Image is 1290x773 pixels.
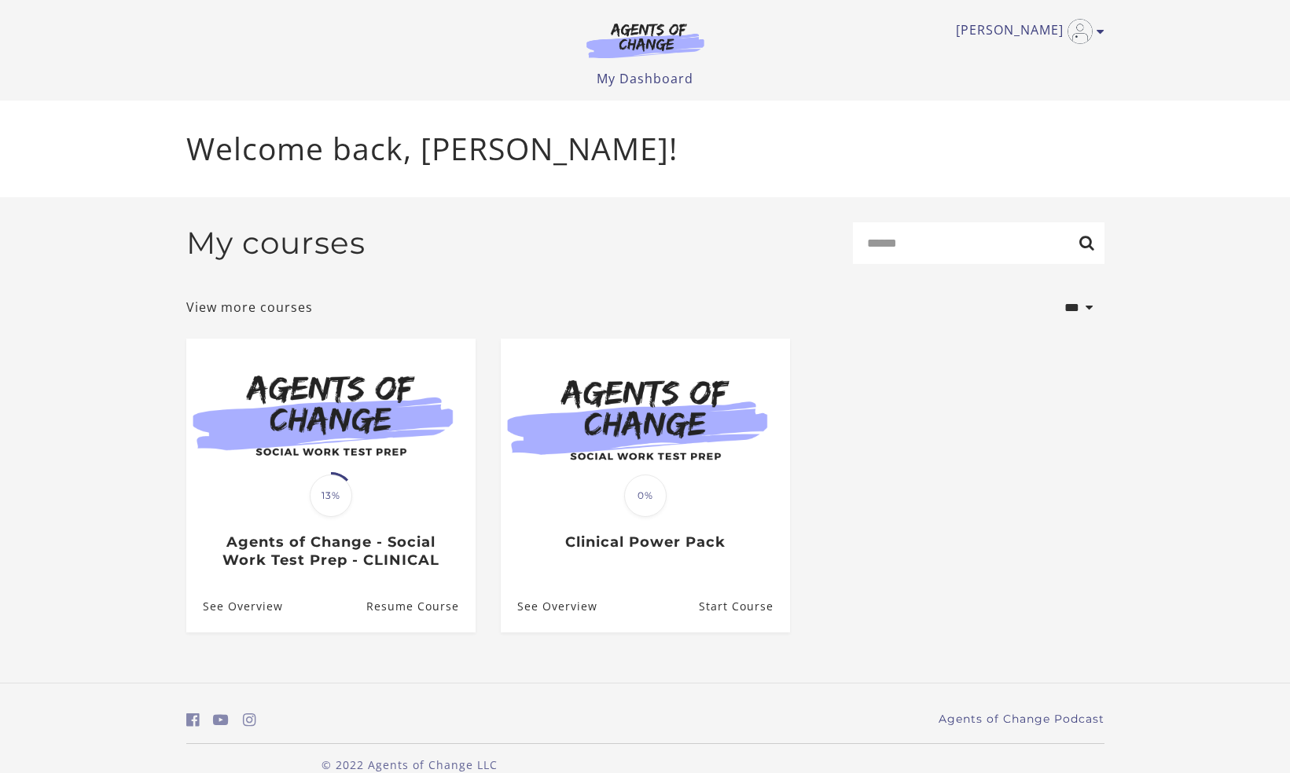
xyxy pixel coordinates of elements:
[624,474,667,517] span: 0%
[213,709,229,731] a: https://www.youtube.com/c/AgentsofChangeTestPrepbyMeaganMitchell (Open in a new window)
[186,225,366,262] h2: My courses
[501,581,597,632] a: Clinical Power Pack: See Overview
[186,709,200,731] a: https://www.facebook.com/groups/aswbtestprep (Open in a new window)
[213,713,229,727] i: https://www.youtube.com/c/AgentsofChangeTestPrepbyMeaganMitchell (Open in a new window)
[366,581,475,632] a: Agents of Change - Social Work Test Prep - CLINICAL: Resume Course
[698,581,789,632] a: Clinical Power Pack: Resume Course
[186,126,1104,172] p: Welcome back, [PERSON_NAME]!
[939,711,1104,727] a: Agents of Change Podcast
[517,533,773,551] h3: Clinical Power Pack
[597,70,693,87] a: My Dashboard
[310,474,352,517] span: 13%
[243,713,256,727] i: https://www.instagram.com/agentsofchangeprep/ (Open in a new window)
[186,757,633,773] p: © 2022 Agents of Change LLC
[203,533,458,569] h3: Agents of Change - Social Work Test Prep - CLINICAL
[243,709,256,731] a: https://www.instagram.com/agentsofchangeprep/ (Open in a new window)
[570,22,721,58] img: Agents of Change Logo
[186,713,200,727] i: https://www.facebook.com/groups/aswbtestprep (Open in a new window)
[956,19,1097,44] a: Toggle menu
[186,581,283,632] a: Agents of Change - Social Work Test Prep - CLINICAL: See Overview
[186,298,313,317] a: View more courses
